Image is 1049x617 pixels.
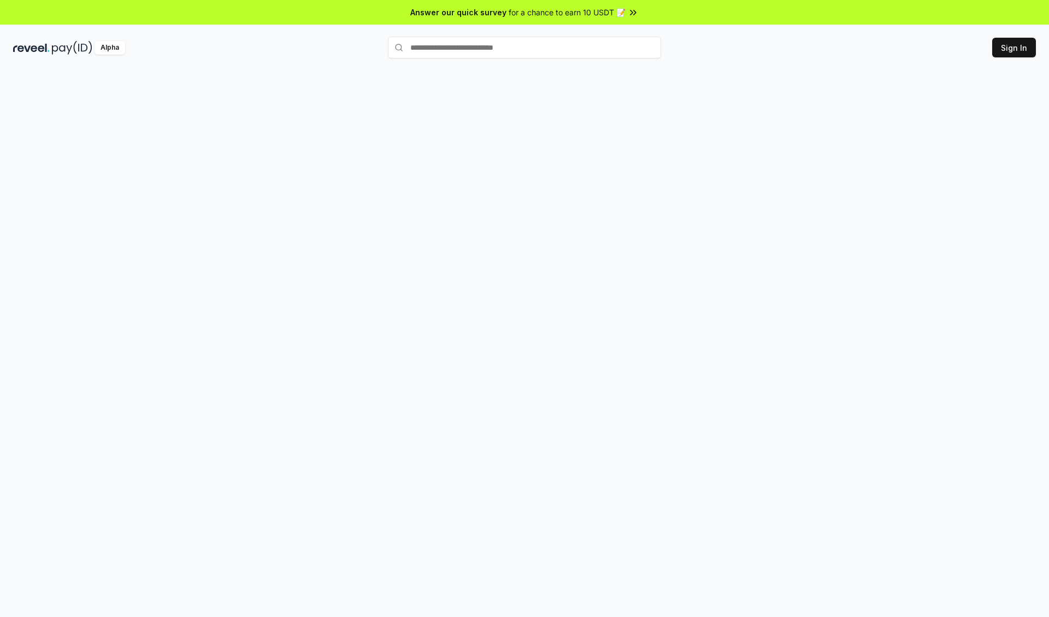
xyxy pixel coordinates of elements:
img: pay_id [52,41,92,55]
button: Sign In [992,38,1036,57]
div: Alpha [95,41,125,55]
span: Answer our quick survey [410,7,506,18]
img: reveel_dark [13,41,50,55]
span: for a chance to earn 10 USDT 📝 [509,7,626,18]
